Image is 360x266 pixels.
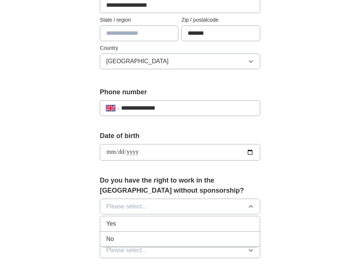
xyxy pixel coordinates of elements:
span: No [106,235,114,244]
label: Country [100,44,260,52]
label: Do you have the right to work in the [GEOGRAPHIC_DATA] without sponsorship? [100,175,260,196]
label: Zip / postalcode [181,16,260,24]
label: Date of birth [100,131,260,141]
span: Please select... [106,246,147,255]
button: Please select... [100,242,260,258]
span: Yes [106,219,116,228]
button: [GEOGRAPHIC_DATA] [100,53,260,69]
label: Phone number [100,87,260,97]
button: Please select... [100,199,260,214]
span: Please select... [106,202,147,211]
label: State / region [100,16,178,24]
span: [GEOGRAPHIC_DATA] [106,57,169,66]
